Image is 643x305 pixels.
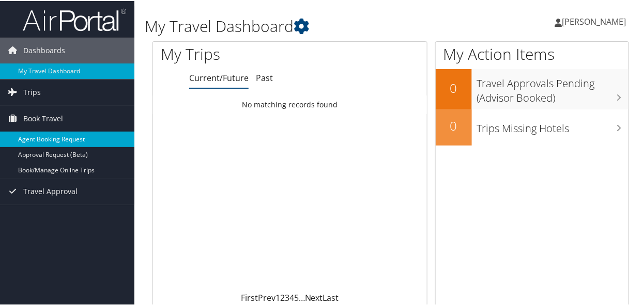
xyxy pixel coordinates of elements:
[145,14,473,36] h1: My Travel Dashboard
[23,7,126,31] img: airportal-logo.png
[289,291,294,302] a: 4
[275,291,280,302] a: 1
[305,291,323,302] a: Next
[285,291,289,302] a: 3
[258,291,275,302] a: Prev
[477,70,629,104] h3: Travel Approvals Pending (Advisor Booked)
[436,108,629,145] a: 0Trips Missing Hotels
[241,291,258,302] a: First
[189,71,249,83] a: Current/Future
[280,291,285,302] a: 2
[294,291,299,302] a: 5
[161,42,305,64] h1: My Trips
[562,15,626,26] span: [PERSON_NAME]
[23,78,41,104] span: Trips
[299,291,305,302] span: …
[555,5,637,36] a: [PERSON_NAME]
[323,291,339,302] a: Last
[477,115,629,135] h3: Trips Missing Hotels
[23,37,65,62] span: Dashboards
[436,68,629,108] a: 0Travel Approvals Pending (Advisor Booked)
[256,71,273,83] a: Past
[23,178,78,203] span: Travel Approval
[436,78,472,96] h2: 0
[436,116,472,134] h2: 0
[23,105,63,131] span: Book Travel
[436,42,629,64] h1: My Action Items
[153,94,427,113] td: No matching records found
